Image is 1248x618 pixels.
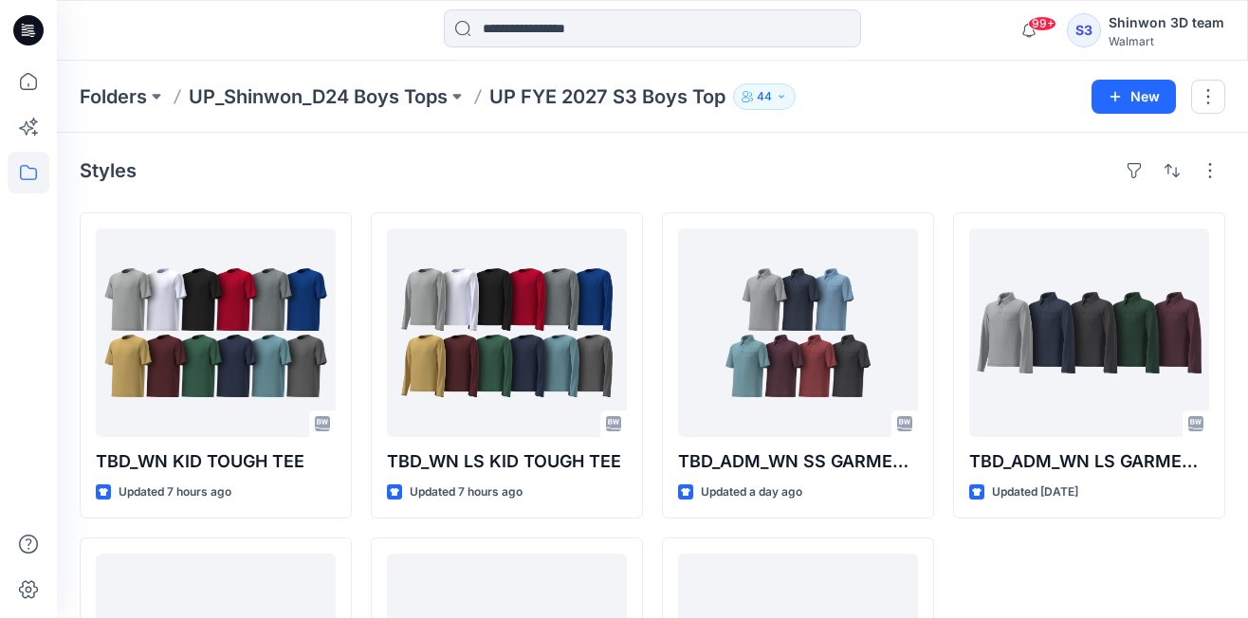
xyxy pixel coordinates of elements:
[969,448,1209,475] p: TBD_ADM_WN LS GARMENT DYE POLO
[387,448,627,475] p: TBD_WN LS KID TOUGH TEE
[96,228,336,437] a: TBD_WN KID TOUGH TEE
[80,159,137,182] h4: Styles
[1028,16,1056,31] span: 99+
[733,83,796,110] button: 44
[992,482,1078,502] p: Updated [DATE]
[678,448,918,475] p: TBD_ADM_WN SS GARMENT DYE POLO
[489,83,725,110] p: UP FYE 2027 S3 Boys Top
[678,228,918,437] a: TBD_ADM_WN SS GARMENT DYE POLO
[1067,13,1101,47] div: S3
[701,482,802,502] p: Updated a day ago
[1109,34,1224,48] div: Walmart
[96,448,336,475] p: TBD_WN KID TOUGH TEE
[119,482,231,502] p: Updated 7 hours ago
[387,228,627,437] a: TBD_WN LS KID TOUGH TEE
[1109,11,1224,34] div: Shinwon 3D team
[189,83,448,110] a: UP_Shinwon_D24 Boys Tops
[1092,80,1176,114] button: New
[410,482,523,502] p: Updated 7 hours ago
[757,86,772,107] p: 44
[969,228,1209,437] a: TBD_ADM_WN LS GARMENT DYE POLO
[80,83,147,110] a: Folders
